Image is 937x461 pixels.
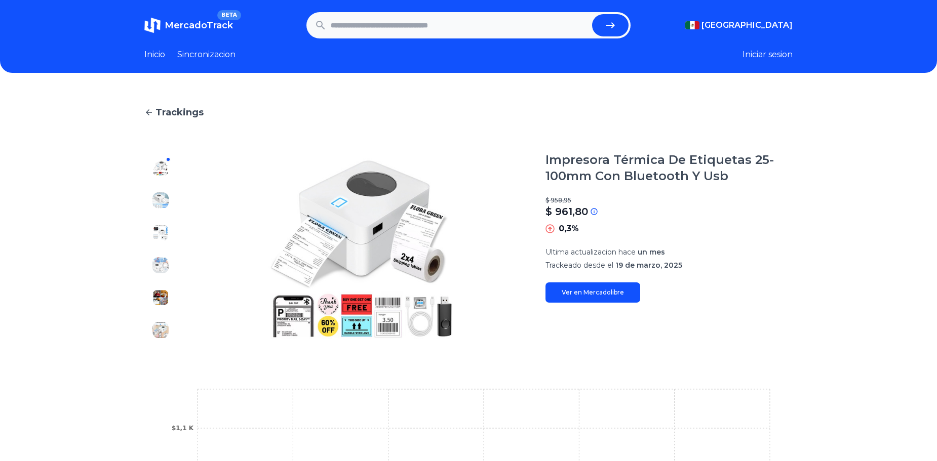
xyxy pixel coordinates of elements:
span: [GEOGRAPHIC_DATA] [701,19,793,31]
img: Impresora Térmica De Etiquetas 25-100mm Con Bluetooth Y Usb [152,225,169,241]
img: MercadoTrack [144,17,161,33]
a: Inicio [144,49,165,61]
p: $ 961,80 [545,204,588,219]
p: $ 958,95 [545,196,793,204]
a: Trackings [144,105,793,119]
img: Impresora Térmica De Etiquetas 25-100mm Con Bluetooth Y Usb [152,160,169,176]
img: Impresora Térmica De Etiquetas 25-100mm Con Bluetooth Y Usb [197,152,525,346]
span: 19 de marzo, 2025 [615,261,682,270]
span: MercadoTrack [165,20,233,31]
p: 0,3% [559,223,579,235]
img: Impresora Térmica De Etiquetas 25-100mm Con Bluetooth Y Usb [152,289,169,306]
img: Impresora Térmica De Etiquetas 25-100mm Con Bluetooth Y Usb [152,192,169,208]
a: Sincronizacion [177,49,236,61]
span: Trackeado desde el [545,261,613,270]
span: BETA [217,10,241,20]
img: Impresora Térmica De Etiquetas 25-100mm Con Bluetooth Y Usb [152,322,169,338]
button: Iniciar sesion [743,49,793,61]
button: [GEOGRAPHIC_DATA] [685,19,793,31]
img: Mexico [685,21,699,29]
img: Impresora Térmica De Etiquetas 25-100mm Con Bluetooth Y Usb [152,257,169,273]
span: Ultima actualizacion hace [545,247,636,257]
tspan: $1,1 K [172,425,194,432]
a: MercadoTrackBETA [144,17,233,33]
h1: Impresora Térmica De Etiquetas 25-100mm Con Bluetooth Y Usb [545,152,793,184]
span: Trackings [155,105,204,119]
a: Ver en Mercadolibre [545,282,640,303]
span: un mes [638,247,665,257]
